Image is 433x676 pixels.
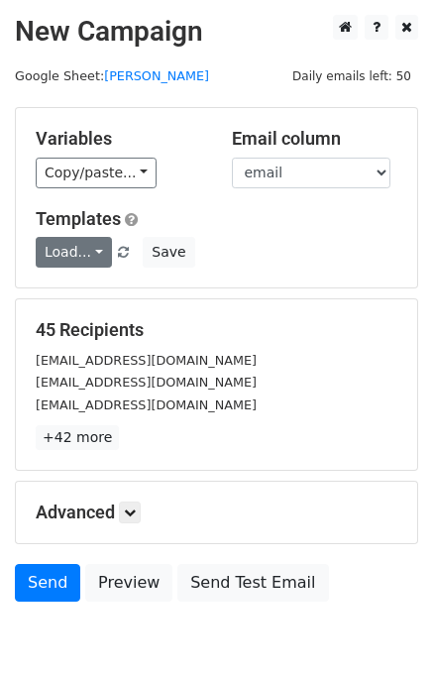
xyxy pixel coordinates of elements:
[36,353,257,368] small: [EMAIL_ADDRESS][DOMAIN_NAME]
[36,425,119,450] a: +42 more
[36,375,257,390] small: [EMAIL_ADDRESS][DOMAIN_NAME]
[285,65,418,87] span: Daily emails left: 50
[177,564,328,602] a: Send Test Email
[334,581,433,676] iframe: Chat Widget
[85,564,172,602] a: Preview
[36,128,202,150] h5: Variables
[36,158,157,188] a: Copy/paste...
[143,237,194,268] button: Save
[36,502,397,523] h5: Advanced
[36,319,397,341] h5: 45 Recipients
[15,564,80,602] a: Send
[232,128,398,150] h5: Email column
[36,208,121,229] a: Templates
[285,68,418,83] a: Daily emails left: 50
[104,68,209,83] a: [PERSON_NAME]
[15,68,209,83] small: Google Sheet:
[36,397,257,412] small: [EMAIL_ADDRESS][DOMAIN_NAME]
[15,15,418,49] h2: New Campaign
[36,237,112,268] a: Load...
